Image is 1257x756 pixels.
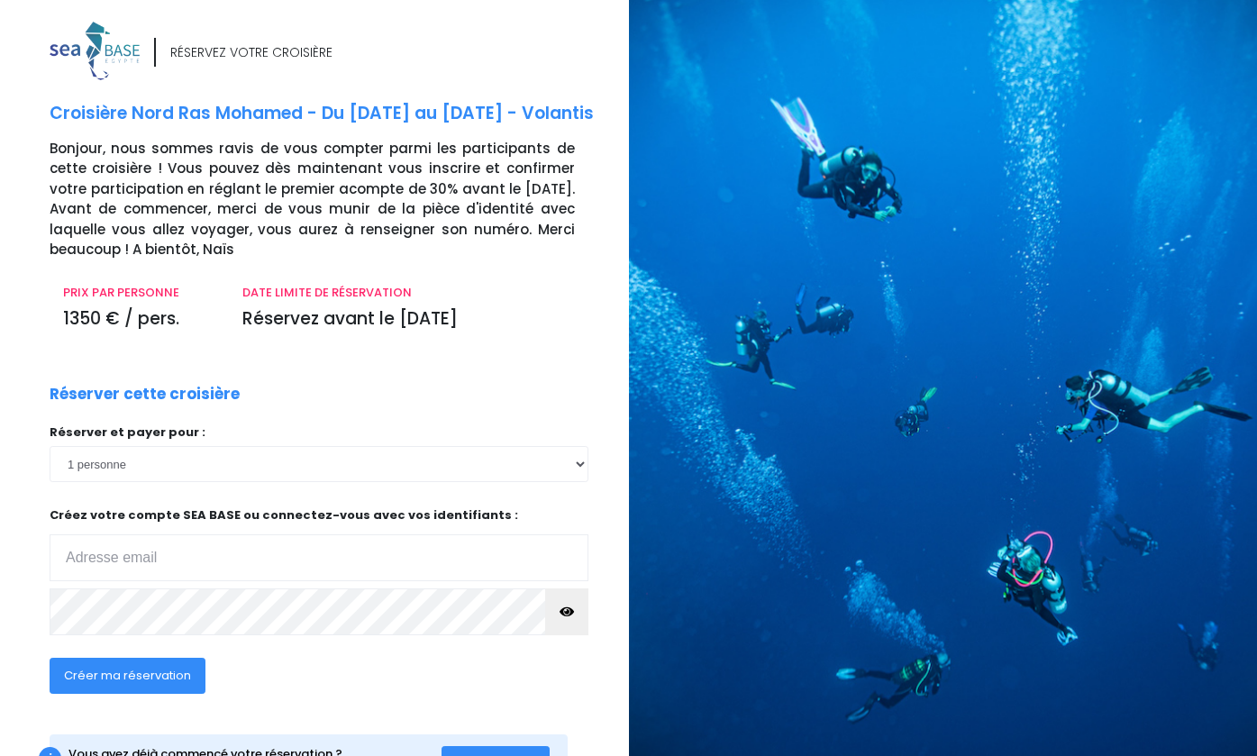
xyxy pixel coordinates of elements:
p: Croisière Nord Ras Mohamed - Du [DATE] au [DATE] - Volantis [50,101,615,127]
p: Réserver et payer pour : [50,424,588,442]
div: RÉSERVEZ VOTRE CROISIÈRE [170,43,332,62]
p: Créez votre compte SEA BASE ou connectez-vous avec vos identifiants : [50,506,588,581]
img: logo_color1.png [50,22,140,80]
p: Réserver cette croisière [50,383,240,406]
button: Créer ma réservation [50,658,205,694]
p: Réservez avant le [DATE] [242,306,574,332]
p: 1350 € / pers. [63,306,215,332]
p: DATE LIMITE DE RÉSERVATION [242,284,574,302]
input: Adresse email [50,534,588,581]
span: Créer ma réservation [64,667,191,684]
p: PRIX PAR PERSONNE [63,284,215,302]
p: Bonjour, nous sommes ravis de vous compter parmi les participants de cette croisière ! Vous pouve... [50,139,615,260]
